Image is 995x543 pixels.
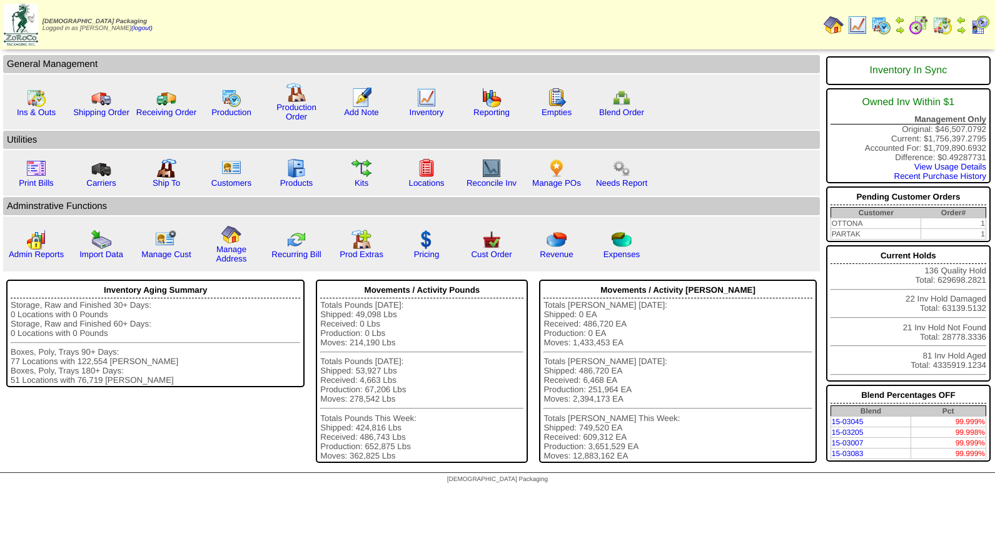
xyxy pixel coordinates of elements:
a: 15-03083 [832,449,864,458]
img: home.gif [824,15,844,35]
td: Adminstrative Functions [3,197,820,215]
a: Print Bills [19,178,54,188]
a: Expenses [604,250,640,259]
img: line_graph2.gif [482,158,502,178]
a: Inventory [410,108,444,117]
img: arrowleft.gif [895,15,905,25]
div: Inventory Aging Summary [11,282,300,298]
img: truck.gif [91,88,111,108]
img: cabinet.gif [286,158,306,178]
img: arrowright.gif [956,25,966,35]
td: 1 [921,229,986,240]
td: PARTAK [831,229,921,240]
a: Admin Reports [9,250,64,259]
a: View Usage Details [914,162,986,171]
span: [DEMOGRAPHIC_DATA] Packaging [43,18,147,25]
img: arrowright.gif [895,25,905,35]
div: Movements / Activity Pounds [320,282,523,298]
div: Inventory In Sync [831,59,986,83]
a: Blend Order [599,108,644,117]
a: Ins & Outs [17,108,56,117]
img: import.gif [91,230,111,250]
div: Current Holds [831,248,986,264]
img: prodextras.gif [351,230,371,250]
td: 99.999% [911,438,986,449]
td: 99.999% [911,449,986,459]
a: Manage POs [532,178,581,188]
a: Revenue [540,250,573,259]
a: Locations [408,178,444,188]
a: Customers [211,178,251,188]
img: managecust.png [155,230,178,250]
img: pie_chart.png [547,230,567,250]
a: Manage Address [216,245,247,263]
a: Add Note [344,108,379,117]
td: OTTONA [831,218,921,229]
div: Management Only [831,114,986,124]
a: Recurring Bill [271,250,321,259]
img: customers.gif [221,158,241,178]
img: invoice2.gif [26,158,46,178]
td: General Management [3,55,820,73]
td: 99.998% [911,427,986,438]
div: Totals [PERSON_NAME] [DATE]: Shipped: 0 EA Received: 486,720 EA Production: 0 EA Moves: 1,433,453... [543,300,812,460]
img: factory2.gif [156,158,176,178]
div: Movements / Activity [PERSON_NAME] [543,282,812,298]
a: Reporting [473,108,510,117]
img: dollar.gif [417,230,437,250]
a: Recent Purchase History [894,171,986,181]
img: pie_chart2.png [612,230,632,250]
td: 1 [921,218,986,229]
th: Pct [911,406,986,417]
a: (logout) [131,25,153,32]
a: Manage Cust [141,250,191,259]
a: 15-03045 [832,417,864,426]
th: Blend [831,406,911,417]
div: 136 Quality Hold Total: 629698.2821 22 Inv Hold Damaged Total: 63139.5132 21 Inv Hold Not Found T... [826,245,991,382]
a: 15-03205 [832,428,864,437]
img: calendarinout.gif [932,15,952,35]
a: Prod Extras [340,250,383,259]
img: graph2.png [26,230,46,250]
img: arrowleft.gif [956,15,966,25]
a: Ship To [153,178,180,188]
td: 99.999% [911,417,986,427]
a: 15-03007 [832,439,864,447]
a: Empties [542,108,572,117]
a: Products [280,178,313,188]
img: home.gif [221,225,241,245]
a: Production Order [276,103,316,121]
img: zoroco-logo-small.webp [4,4,38,46]
img: calendarprod.gif [221,88,241,108]
img: workorder.gif [547,88,567,108]
div: Totals Pounds [DATE]: Shipped: 49,098 Lbs Received: 0 Lbs Production: 0 Lbs Moves: 214,190 Lbs To... [320,300,523,460]
a: Import Data [79,250,123,259]
img: po.png [547,158,567,178]
a: Kits [355,178,368,188]
span: Logged in as [PERSON_NAME] [43,18,153,32]
img: truck2.gif [156,88,176,108]
div: Pending Customer Orders [831,189,986,205]
div: Blend Percentages OFF [831,387,986,403]
img: workflow.gif [351,158,371,178]
span: [DEMOGRAPHIC_DATA] Packaging [447,476,548,483]
a: Pricing [414,250,440,259]
a: Cust Order [471,250,512,259]
td: Utilities [3,131,820,149]
img: factory.gif [286,83,306,103]
img: calendarprod.gif [871,15,891,35]
a: Production [211,108,251,117]
th: Customer [831,208,921,218]
th: Order# [921,208,986,218]
a: Needs Report [596,178,647,188]
img: calendarblend.gif [909,15,929,35]
img: graph.gif [482,88,502,108]
img: orders.gif [351,88,371,108]
img: cust_order.png [482,230,502,250]
a: Carriers [86,178,116,188]
img: calendarinout.gif [26,88,46,108]
a: Shipping Order [73,108,129,117]
img: calendarcustomer.gif [970,15,990,35]
a: Reconcile Inv [467,178,517,188]
a: Receiving Order [136,108,196,117]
